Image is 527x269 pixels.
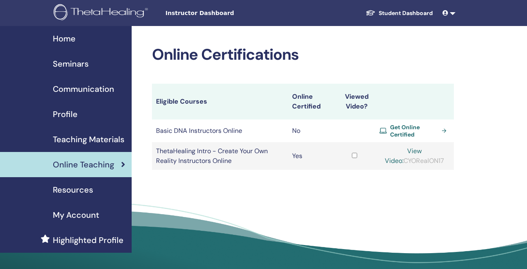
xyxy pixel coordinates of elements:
span: Seminars [53,58,89,70]
span: My Account [53,209,99,221]
th: Viewed Video? [334,84,375,119]
span: Home [53,33,76,45]
span: Get Online Certified [390,124,438,138]
span: Communication [53,83,114,95]
img: logo.png [54,4,151,22]
a: View Video: [385,147,422,165]
td: ThetaHealing Intro - Create Your Own Reality Instructors Online [152,142,288,170]
span: Resources [53,184,93,196]
th: Online Certified [288,84,334,119]
span: Profile [53,108,78,120]
th: Eligible Courses [152,84,288,119]
span: Online Teaching [53,158,114,171]
td: Basic DNA Instructors Online [152,119,288,142]
div: CYORealON17 [380,146,450,166]
a: Student Dashboard [359,6,439,21]
a: Get Online Certified [380,124,450,138]
span: Instructor Dashboard [165,9,287,17]
img: graduation-cap-white.svg [366,9,375,16]
span: Highlighted Profile [53,234,124,246]
span: Teaching Materials [53,133,124,145]
td: No [288,119,334,142]
h2: Online Certifications [152,46,454,64]
td: Yes [288,142,334,170]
